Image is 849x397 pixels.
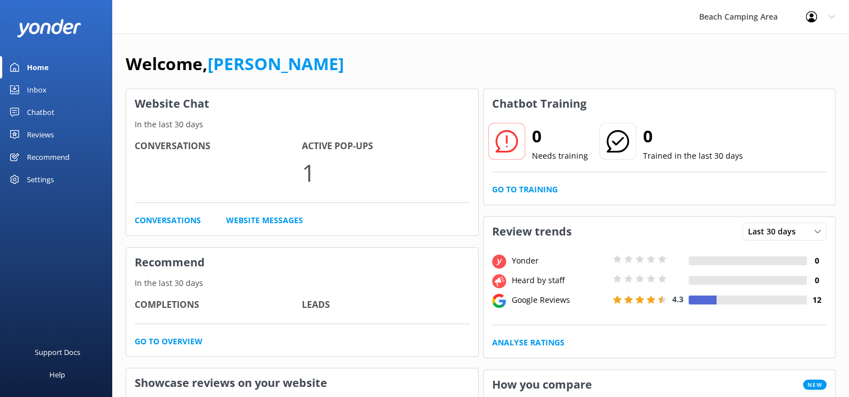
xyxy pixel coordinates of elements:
[643,123,743,150] h2: 0
[492,183,558,196] a: Go to Training
[27,146,70,168] div: Recommend
[126,248,478,277] h3: Recommend
[27,123,54,146] div: Reviews
[126,277,478,289] p: In the last 30 days
[484,217,580,246] h3: Review trends
[492,336,565,349] a: Analyse Ratings
[748,225,802,238] span: Last 30 days
[49,363,65,386] div: Help
[226,214,303,227] a: Website Messages
[208,52,344,75] a: [PERSON_NAME]
[35,341,80,363] div: Support Docs
[484,89,595,118] h3: Chatbot Training
[807,294,827,306] h4: 12
[135,335,203,348] a: Go to overview
[126,50,344,77] h1: Welcome,
[135,139,302,154] h4: Conversations
[509,294,610,306] div: Google Reviews
[27,168,54,191] div: Settings
[126,118,478,131] p: In the last 30 days
[672,294,683,304] span: 4.3
[532,150,588,162] p: Needs training
[302,298,469,312] h4: Leads
[302,154,469,191] p: 1
[807,274,827,287] h4: 0
[509,274,610,287] div: Heard by staff
[532,123,588,150] h2: 0
[126,89,478,118] h3: Website Chat
[135,298,302,312] h4: Completions
[27,56,49,79] div: Home
[643,150,743,162] p: Trained in the last 30 days
[17,19,81,38] img: yonder-white-logo.png
[27,101,54,123] div: Chatbot
[803,380,827,390] span: New
[27,79,47,101] div: Inbox
[807,255,827,267] h4: 0
[135,214,201,227] a: Conversations
[509,255,610,267] div: Yonder
[302,139,469,154] h4: Active Pop-ups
